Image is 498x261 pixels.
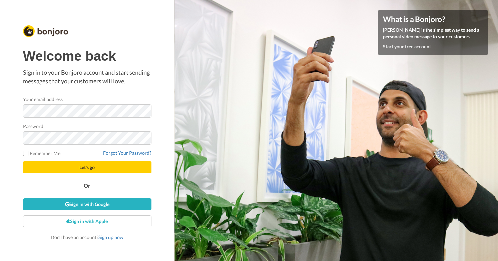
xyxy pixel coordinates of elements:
[82,183,92,188] span: Or
[23,68,151,85] p: Sign in to your Bonjoro account and start sending messages that your customers will love.
[103,150,151,156] a: Forgot Your Password?
[23,198,151,210] a: Sign in with Google
[23,161,151,173] button: Let's go
[383,27,483,40] p: [PERSON_NAME] is the simplest way to send a personal video message to your customers.
[383,44,431,49] a: Start your free account
[79,164,95,170] span: Let's go
[98,234,123,240] a: Sign up now
[23,123,44,130] label: Password
[23,215,151,227] a: Sign in with Apple
[23,150,60,157] label: Remember Me
[23,49,151,63] h1: Welcome back
[23,96,63,103] label: Your email address
[51,234,123,240] span: Don’t have an account?
[23,151,28,156] input: Remember Me
[383,15,483,23] h4: What is a Bonjoro?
